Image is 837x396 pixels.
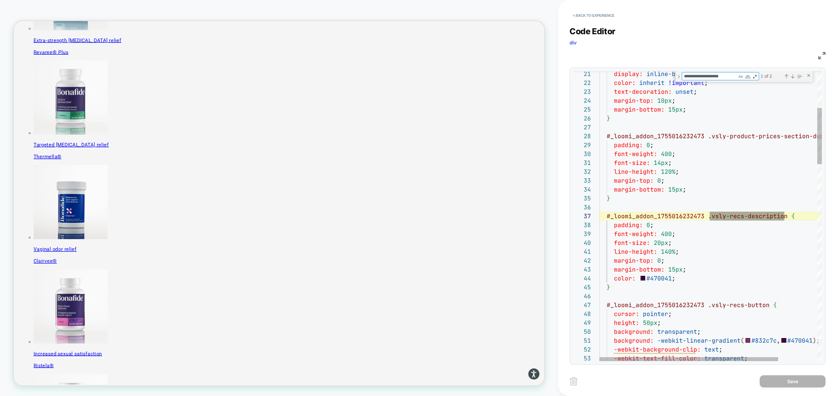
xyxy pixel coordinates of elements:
span: ; [672,230,675,238]
p: Vaginal odor relief [26,300,707,309]
span: padding: [614,221,643,229]
span: 0 [647,221,650,229]
span: 400 [661,150,672,158]
span: ; [816,337,820,344]
span: ; [683,266,686,273]
div: 1 of 2 [760,72,783,80]
span: 0 [657,177,661,184]
div: Previous Match (⇧Enter) [784,74,789,79]
span: margin-top: [614,177,654,184]
div: 51 [573,336,591,345]
span: #470041 [647,275,672,282]
p: Revaree® Plus [26,37,707,46]
span: background: [614,337,654,344]
p: Clairvee® [26,315,707,325]
span: # [607,301,610,309]
span: transparent [657,328,697,335]
span: !important [668,79,704,87]
span: background: [614,328,654,335]
span: { [773,301,777,309]
span: } [607,115,610,122]
span: 0 [657,257,661,264]
a: Thermella Targeted [MEDICAL_DATA] relief Thermella® [26,53,707,185]
img: Clairvee [26,192,125,291]
span: loomi_addon_1755016232473 [614,132,704,140]
span: ; [672,150,675,158]
div: 24 [573,96,591,105]
span: color: [614,275,636,282]
span: #470041 [787,337,813,344]
div: 47 [573,301,591,309]
span: loomi_addon_1755016232473 [614,212,704,220]
span: _ [610,301,614,309]
span: text-decoration: [614,88,672,95]
span: font-weight: [614,150,657,158]
p: Extra-strength [MEDICAL_DATA] relief [26,21,707,30]
span: #832c7c [751,337,777,344]
span: ) [813,337,816,344]
div: 35 [573,194,591,203]
p: Thermella® [26,176,707,185]
span: ; [661,257,665,264]
span: loomi_addon_1755016232473 [614,301,704,309]
span: 0 [647,141,650,149]
div: 46 [573,292,591,301]
span: inherit [639,79,665,87]
div: Close (Escape) [806,73,811,78]
span: 120% [661,168,675,175]
span: cursor: [614,310,639,318]
span: font-weight: [614,230,657,238]
div: 34 [573,185,591,194]
span: .vsly-recs-description [708,212,788,220]
span: ; [683,186,686,193]
div: 21 [573,69,591,78]
div: 28 [573,132,591,141]
img: fullscreen [818,52,825,59]
div: 38 [573,221,591,229]
div: Toggle Replace [676,71,682,82]
img: delete [570,377,578,385]
span: 20px [654,239,668,247]
span: , [777,337,780,344]
span: 15px [668,186,683,193]
span: height: [614,319,639,327]
div: 48 [573,309,591,318]
button: < Back to experience [570,10,618,21]
div: 27 [573,123,591,132]
span: ; [650,141,654,149]
div: 49 [573,318,591,327]
span: _ [610,132,614,140]
span: 15px [668,266,683,273]
div: 40 [573,238,591,247]
div: Next Match (Enter) [790,74,795,79]
div: 26 [573,114,591,123]
span: pointer [643,310,668,318]
span: ; [668,159,672,167]
span: # [607,212,610,220]
span: -webkit-linear-gradient [657,337,741,344]
span: display: [614,70,643,78]
div: 44 [573,274,591,283]
div: 36 [573,203,591,212]
span: 140% [661,248,675,255]
div: 31 [573,158,591,167]
div: 50 [573,327,591,336]
span: ; [661,177,665,184]
div: 53 [573,354,591,363]
span: ; [744,355,748,362]
span: 14px [654,159,668,167]
span: 400 [661,230,672,238]
span: ; [668,310,672,318]
span: ; [719,346,723,353]
div: 23 [573,87,591,96]
span: ; [675,248,679,255]
span: } [607,195,610,202]
span: line-height: [614,168,657,175]
span: ; [672,97,675,104]
div: Find / Replace [675,71,813,82]
span: Code Editor [570,26,616,36]
span: color: [614,79,636,87]
div: 39 [573,229,591,238]
span: ; [675,168,679,175]
span: padding: [614,141,643,149]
